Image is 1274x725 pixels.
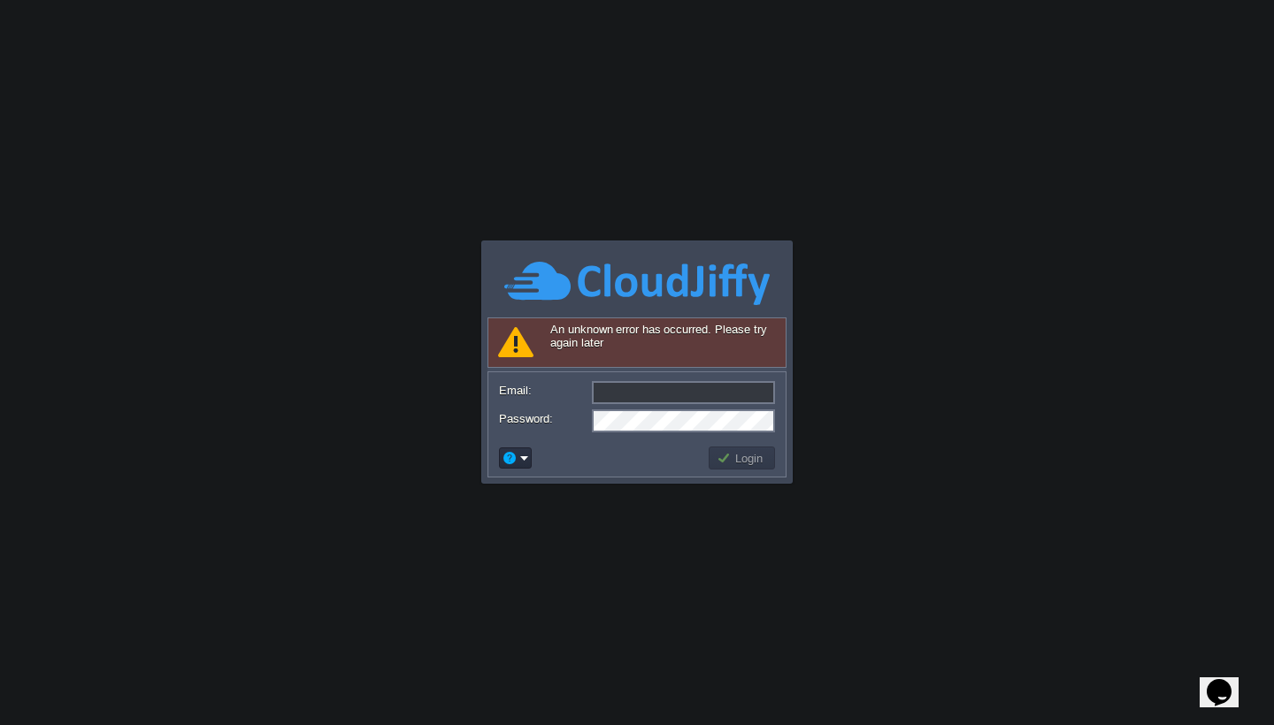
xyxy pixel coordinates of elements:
[1200,654,1256,707] iframe: chat widget
[487,317,787,368] div: An unknown error has occurred. Please try again later
[717,450,768,466] button: Login
[504,259,770,308] img: CloudJiffy
[499,409,590,428] label: Password:
[499,381,590,400] label: Email:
